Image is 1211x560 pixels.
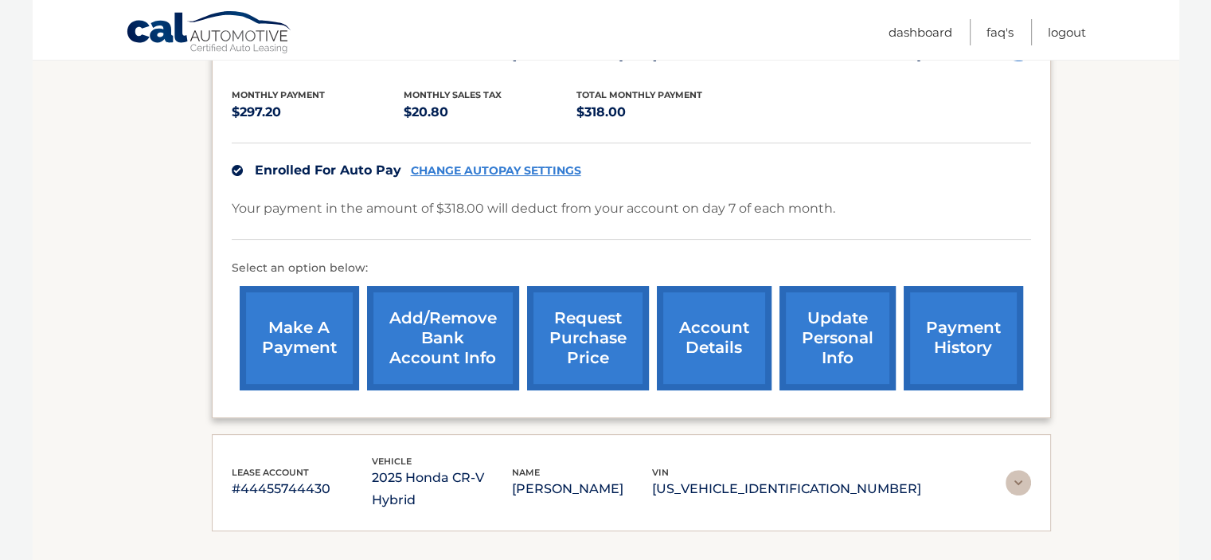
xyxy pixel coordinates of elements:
a: update personal info [779,286,896,390]
a: Cal Automotive [126,10,293,57]
p: [PERSON_NAME] [512,478,652,500]
span: name [512,467,540,478]
p: #44455744430 [232,478,372,500]
p: $20.80 [404,101,576,123]
span: lease account [232,467,309,478]
a: FAQ's [986,19,1014,45]
img: accordion-rest.svg [1006,470,1031,495]
span: Enrolled For Auto Pay [255,163,401,178]
a: account details [657,286,772,390]
span: vin [652,467,669,478]
p: [US_VEHICLE_IDENTIFICATION_NUMBER] [652,478,921,500]
a: CHANGE AUTOPAY SETTINGS [411,164,581,178]
p: Your payment in the amount of $318.00 will deduct from your account on day 7 of each month. [232,198,835,220]
a: make a payment [240,286,359,390]
a: Logout [1048,19,1086,45]
a: payment history [904,286,1023,390]
span: Monthly sales Tax [404,89,502,100]
p: $297.20 [232,101,404,123]
a: Dashboard [889,19,952,45]
span: vehicle [372,456,412,467]
p: $318.00 [576,101,749,123]
span: Total Monthly Payment [576,89,702,100]
p: Select an option below: [232,259,1031,278]
p: 2025 Honda CR-V Hybrid [372,467,512,511]
a: Add/Remove bank account info [367,286,519,390]
a: request purchase price [527,286,649,390]
img: check.svg [232,165,243,176]
span: Monthly Payment [232,89,325,100]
